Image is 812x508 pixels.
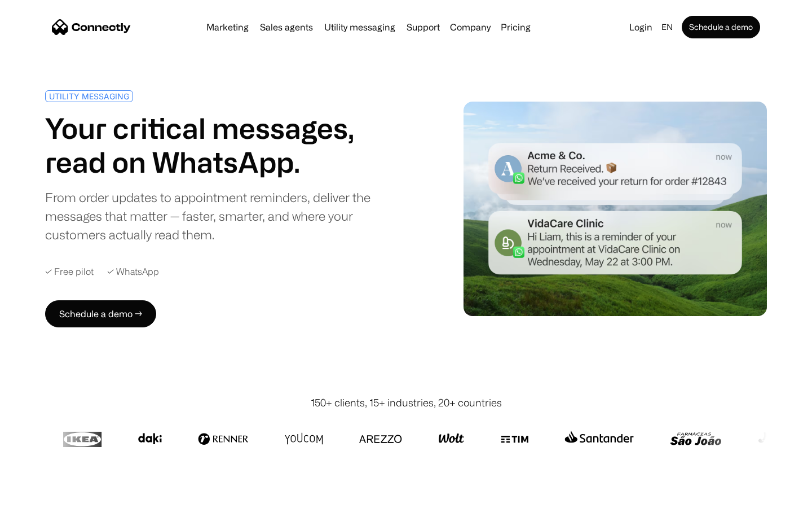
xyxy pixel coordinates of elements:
div: 150+ clients, 15+ industries, 20+ countries [311,395,502,410]
a: Schedule a demo [682,16,760,38]
aside: Language selected: English [11,487,68,504]
div: Company [450,19,491,35]
a: Schedule a demo → [45,300,156,327]
h1: Your critical messages, read on WhatsApp. [45,111,401,179]
a: Login [625,19,657,35]
a: Pricing [496,23,535,32]
div: From order updates to appointment reminders, deliver the messages that matter — faster, smarter, ... [45,188,401,244]
div: ✓ WhatsApp [107,266,159,277]
div: UTILITY MESSAGING [49,92,129,100]
a: Utility messaging [320,23,400,32]
div: ✓ Free pilot [45,266,94,277]
a: Marketing [202,23,253,32]
a: Sales agents [255,23,317,32]
div: en [661,19,673,35]
ul: Language list [23,488,68,504]
a: Support [402,23,444,32]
